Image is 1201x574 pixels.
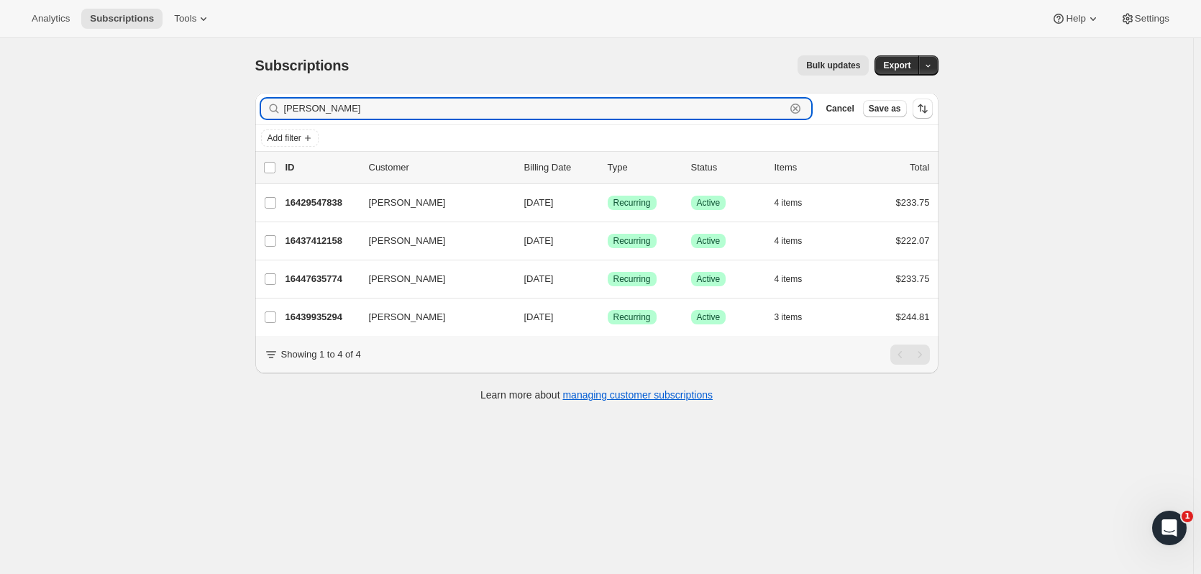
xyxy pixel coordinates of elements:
span: Cancel [826,103,854,114]
button: 4 items [775,269,818,289]
span: Active [697,197,721,209]
span: 1 [1182,511,1193,522]
button: 4 items [775,231,818,251]
p: 16437412158 [286,234,357,248]
span: [PERSON_NAME] [369,196,446,210]
span: 4 items [775,273,803,285]
button: 4 items [775,193,818,213]
button: [PERSON_NAME] [360,306,504,329]
span: [DATE] [524,311,554,322]
span: $222.07 [896,235,930,246]
span: Save as [869,103,901,114]
div: 16437412158[PERSON_NAME][DATE]SuccessRecurringSuccessActive4 items$222.07 [286,231,930,251]
p: ID [286,160,357,175]
div: 16447635774[PERSON_NAME][DATE]SuccessRecurringSuccessActive4 items$233.75 [286,269,930,289]
iframe: Intercom live chat [1152,511,1187,545]
p: Status [691,160,763,175]
span: Active [697,235,721,247]
span: Recurring [613,273,651,285]
span: Subscriptions [90,13,154,24]
button: Export [875,55,919,76]
span: $233.75 [896,197,930,208]
button: Settings [1112,9,1178,29]
span: Recurring [613,311,651,323]
span: Active [697,311,721,323]
span: Analytics [32,13,70,24]
span: Add filter [268,132,301,144]
button: Clear [788,101,803,116]
span: Export [883,60,910,71]
span: Subscriptions [255,58,350,73]
span: $233.75 [896,273,930,284]
div: Type [608,160,680,175]
span: 4 items [775,197,803,209]
div: 16439935294[PERSON_NAME][DATE]SuccessRecurringSuccessActive3 items$244.81 [286,307,930,327]
p: 16439935294 [286,310,357,324]
div: Items [775,160,846,175]
span: Settings [1135,13,1169,24]
button: Save as [863,100,907,117]
nav: Pagination [890,345,930,365]
p: Customer [369,160,513,175]
span: $244.81 [896,311,930,322]
p: Learn more about [480,388,713,402]
span: 3 items [775,311,803,323]
p: Billing Date [524,160,596,175]
p: Showing 1 to 4 of 4 [281,347,361,362]
a: managing customer subscriptions [562,389,713,401]
span: Tools [174,13,196,24]
span: [PERSON_NAME] [369,234,446,248]
span: [DATE] [524,235,554,246]
p: 16447635774 [286,272,357,286]
button: Help [1043,9,1108,29]
button: Cancel [820,100,859,117]
span: Active [697,273,721,285]
span: Help [1066,13,1085,24]
span: 4 items [775,235,803,247]
span: Bulk updates [806,60,860,71]
p: 16429547838 [286,196,357,210]
span: [DATE] [524,197,554,208]
div: 16429547838[PERSON_NAME][DATE]SuccessRecurringSuccessActive4 items$233.75 [286,193,930,213]
div: IDCustomerBilling DateTypeStatusItemsTotal [286,160,930,175]
button: Tools [165,9,219,29]
p: Total [910,160,929,175]
button: Analytics [23,9,78,29]
button: Bulk updates [798,55,869,76]
span: [PERSON_NAME] [369,310,446,324]
button: [PERSON_NAME] [360,191,504,214]
button: Add filter [261,129,319,147]
input: Filter subscribers [284,99,786,119]
span: [PERSON_NAME] [369,272,446,286]
button: 3 items [775,307,818,327]
span: [DATE] [524,273,554,284]
span: Recurring [613,235,651,247]
button: Sort the results [913,99,933,119]
span: Recurring [613,197,651,209]
button: [PERSON_NAME] [360,268,504,291]
button: [PERSON_NAME] [360,229,504,252]
button: Subscriptions [81,9,163,29]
